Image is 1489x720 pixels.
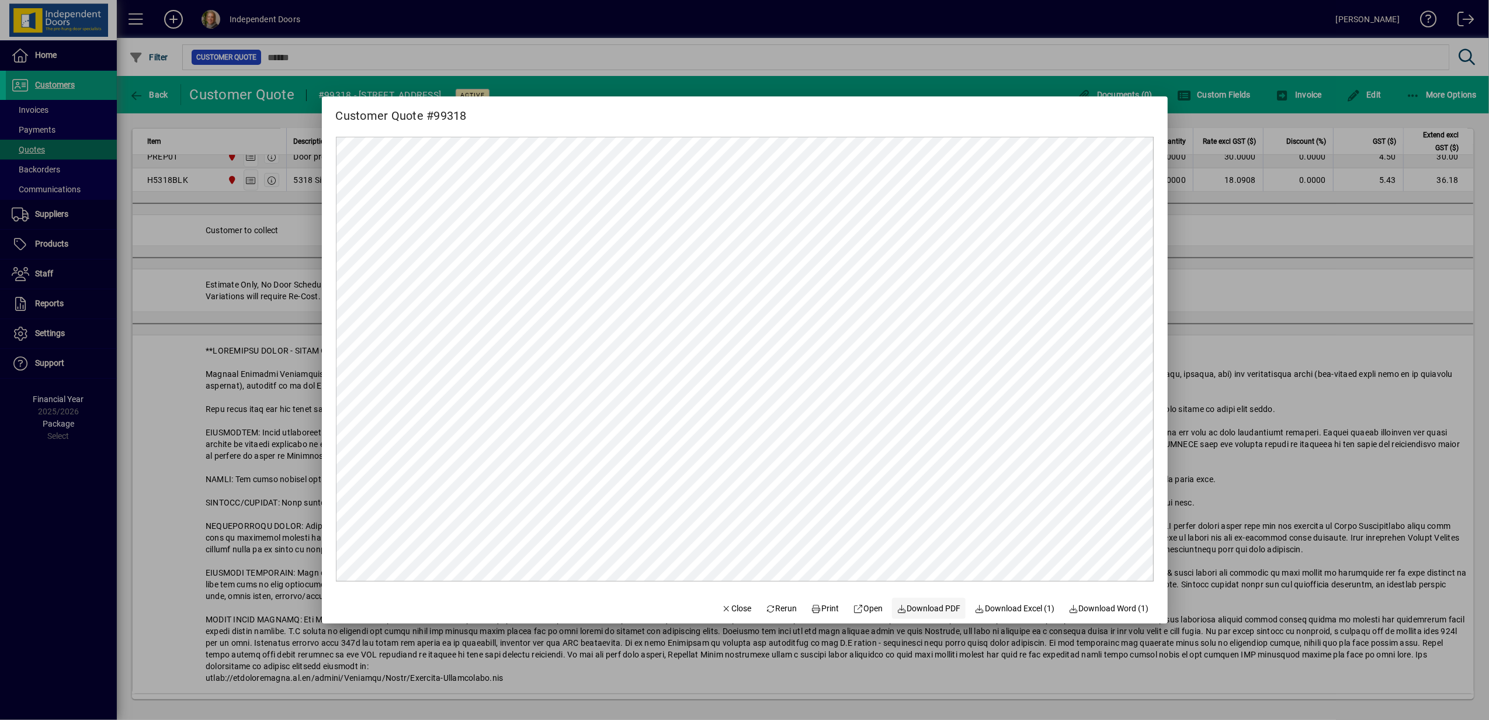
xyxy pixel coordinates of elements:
[892,598,966,619] a: Download PDF
[1068,603,1149,615] span: Download Word (1)
[322,96,481,125] h2: Customer Quote #99318
[975,603,1055,615] span: Download Excel (1)
[1064,598,1154,619] button: Download Word (1)
[970,598,1060,619] button: Download Excel (1)
[807,598,844,619] button: Print
[765,603,797,615] span: Rerun
[853,603,883,615] span: Open
[897,603,961,615] span: Download PDF
[849,598,888,619] a: Open
[811,603,839,615] span: Print
[717,598,756,619] button: Close
[721,603,752,615] span: Close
